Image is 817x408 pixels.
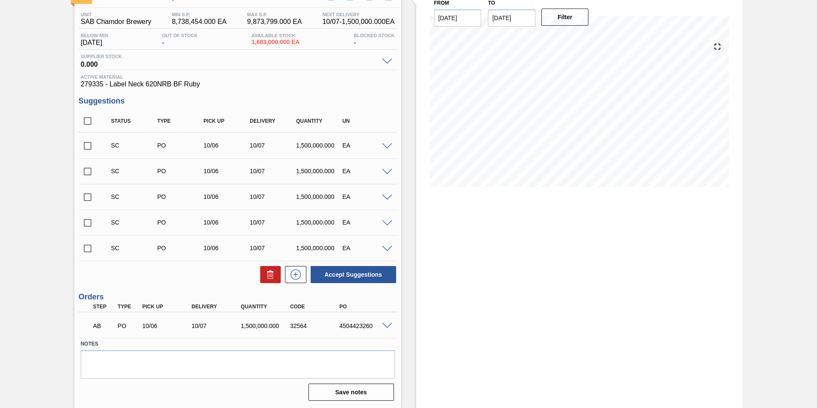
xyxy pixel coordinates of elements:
div: Purchase order [155,142,207,149]
label: Notes [81,338,395,350]
span: 9,873,799.000 EA [247,18,302,26]
span: 8,738,454.000 EA [172,18,226,26]
div: Code [288,304,343,310]
div: Purchase order [115,322,141,329]
div: 10/06/2025 [201,245,253,251]
div: Pick up [201,118,253,124]
span: Next Delivery [322,12,394,17]
div: Delete Suggestions [256,266,281,283]
div: - [352,33,397,47]
div: Purchase order [155,193,207,200]
div: 10/06/2025 [201,168,253,174]
div: 1,500,000.000 [294,245,346,251]
div: 10/07/2025 [248,168,300,174]
div: UN [340,118,392,124]
span: Blocked Stock [354,33,395,38]
div: Purchase order [155,245,207,251]
span: Active Material [81,74,395,80]
span: 1,683,000.000 EA [252,39,300,45]
div: 10/06/2025 [201,219,253,226]
span: MIN S.P. [172,12,226,17]
div: Suggestion Created [109,245,161,251]
h3: Orders [79,293,397,302]
div: Type [115,304,141,310]
div: 4504423260 [337,322,392,329]
div: EA [340,193,392,200]
div: Suggestion Created [109,168,161,174]
button: Accept Suggestions [311,266,396,283]
p: AB [93,322,115,329]
div: - [160,33,200,47]
div: 1,500,000.000 [294,142,346,149]
button: Save notes [309,384,394,401]
div: Delivery [248,118,300,124]
div: 1,500,000.000 [294,219,346,226]
div: 1,500,000.000 [239,322,294,329]
div: New suggestion [281,266,306,283]
div: Accept Suggestions [306,265,397,284]
button: Filter [541,9,589,26]
div: EA [340,245,392,251]
div: 32564 [288,322,343,329]
div: Awaiting Billing [91,316,117,335]
div: Status [109,118,161,124]
div: 10/06/2025 [140,322,195,329]
input: mm/dd/yyyy [488,9,535,27]
span: Unit [81,12,151,17]
span: MAX S.P. [247,12,302,17]
div: 10/07/2025 [189,322,244,329]
div: Suggestion Created [109,219,161,226]
div: Step [91,304,117,310]
div: Pick up [140,304,195,310]
div: 10/07/2025 [248,245,300,251]
span: Available Stock [252,33,300,38]
div: 10/07/2025 [248,142,300,149]
div: EA [340,168,392,174]
div: Purchase order [155,168,207,174]
h3: Suggestions [79,97,397,106]
div: 1,500,000.000 [294,168,346,174]
span: Out Of Stock [162,33,197,38]
div: EA [340,142,392,149]
div: Quantity [294,118,346,124]
div: Delivery [189,304,244,310]
span: 10/07 - 1,500,000.000 EA [322,18,394,26]
div: Suggestion Created [109,142,161,149]
div: 1,500,000.000 [294,193,346,200]
div: 10/06/2025 [201,193,253,200]
input: mm/dd/yyyy [434,9,482,27]
div: 10/07/2025 [248,219,300,226]
div: Suggestion Created [109,193,161,200]
div: Type [155,118,207,124]
span: 279335 - Label Neck 620NRB BF Ruby [81,80,395,88]
span: Supplier Stock [81,54,378,59]
div: EA [340,219,392,226]
span: Below Min [81,33,108,38]
div: 10/06/2025 [201,142,253,149]
span: SAB Chamdor Brewery [81,18,151,26]
div: Purchase order [155,219,207,226]
span: 0.000 [81,59,378,68]
div: PO [337,304,392,310]
span: [DATE] [81,39,108,47]
div: Quantity [239,304,294,310]
div: 10/07/2025 [248,193,300,200]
